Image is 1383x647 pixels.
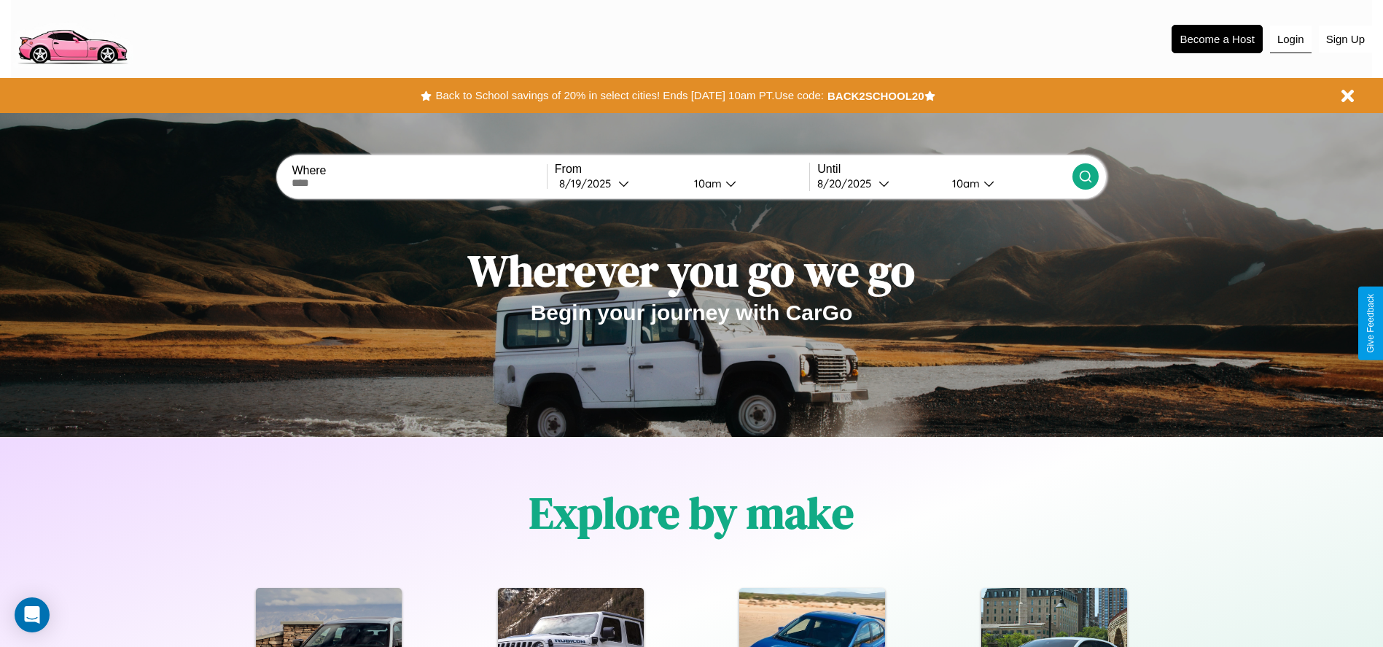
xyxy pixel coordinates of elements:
button: 10am [682,176,810,191]
div: Give Feedback [1366,294,1376,353]
div: 8 / 20 / 2025 [817,177,879,190]
b: BACK2SCHOOL20 [827,90,924,102]
h1: Explore by make [529,483,854,543]
div: Open Intercom Messenger [15,597,50,632]
button: Become a Host [1172,25,1263,53]
label: Until [817,163,1072,176]
button: Login [1270,26,1312,53]
label: From [555,163,809,176]
button: Sign Up [1319,26,1372,53]
div: 10am [687,177,725,190]
label: Where [292,164,546,177]
div: 10am [945,177,983,190]
div: 8 / 19 / 2025 [559,177,618,190]
button: 8/19/2025 [555,176,682,191]
button: 10am [940,176,1072,191]
button: Back to School savings of 20% in select cities! Ends [DATE] 10am PT.Use code: [432,85,827,106]
img: logo [11,7,133,68]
